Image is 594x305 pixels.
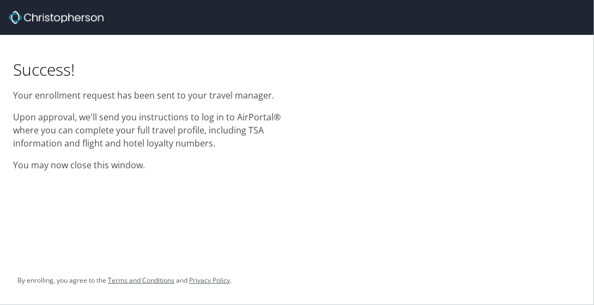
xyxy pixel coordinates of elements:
[9,11,104,24] img: cbt logo
[13,89,284,102] p: Your enrollment request has been sent to your travel manager.
[108,276,174,285] a: Terms and Conditions
[13,158,284,172] p: You may now close this window.
[17,267,232,294] div: By enrolling, you agree to the and .
[189,276,230,285] a: Privacy Policy
[13,111,284,150] p: Upon approval, we'll send you instructions to log in to AirPortal® where you can complete your fu...
[13,59,284,80] h1: Success!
